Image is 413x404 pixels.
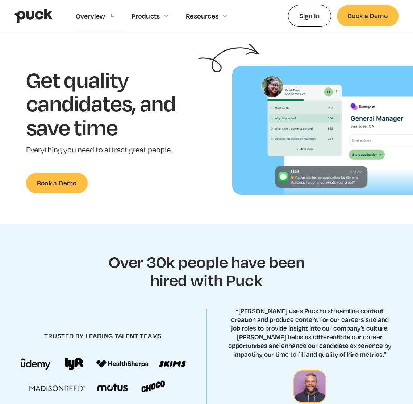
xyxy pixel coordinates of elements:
[337,5,399,26] a: Book a Demo
[26,173,88,193] a: Book a Demo
[288,5,331,26] a: Sign In
[132,12,160,20] div: Products
[186,12,218,20] div: Resources
[227,306,392,359] p: “[PERSON_NAME] uses Puck to streamline content creation and produce content for our careers site ...
[100,253,313,289] h2: Over 30k people have been hired with Puck
[26,145,198,155] p: Everything you need to attract great people.
[44,332,162,340] h4: trusted by leading talent teams
[76,12,105,20] div: Overview
[26,68,198,139] h1: Get quality candidates, and save time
